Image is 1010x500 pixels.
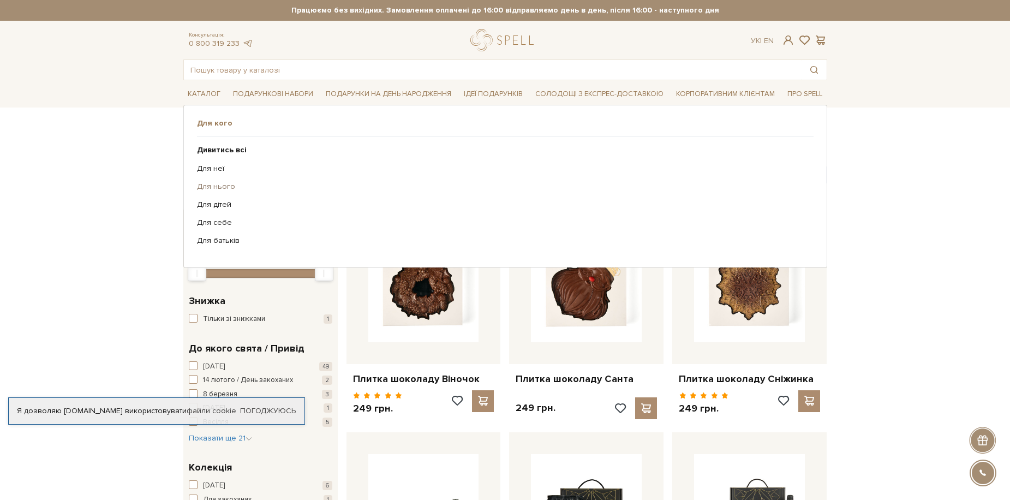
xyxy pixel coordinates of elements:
span: 49 [319,362,332,371]
span: Тільки зі знижками [203,314,265,325]
span: Знижка [189,294,225,308]
b: Дивитись всі [197,145,247,154]
button: Тільки зі знижками 1 [189,314,332,325]
span: 8 березня [203,389,237,400]
a: Плитка шоколаду Санта [516,373,657,385]
a: файли cookie [187,406,236,415]
div: Max [315,266,333,281]
span: [DATE] [203,361,225,372]
a: Подарунки на День народження [321,86,456,103]
span: Колекція [189,460,232,475]
a: Плитка шоколаду Сніжинка [679,373,820,385]
input: Пошук товару у каталозі [184,60,802,80]
span: 1 [324,314,332,324]
a: Для дітей [197,200,805,210]
strong: Працюємо без вихідних. Замовлення оплачені до 16:00 відправляємо день в день, після 16:00 - насту... [183,5,827,15]
div: Каталог [183,105,827,267]
span: До якого свята / Привід [189,341,304,356]
a: 0 800 319 233 [189,39,240,48]
span: 6 [322,481,332,490]
button: [DATE] 49 [189,361,332,372]
div: Я дозволяю [DOMAIN_NAME] використовувати [9,406,304,416]
span: Показати ще 21 [189,433,252,443]
p: 249 грн. [516,402,555,414]
a: Солодощі з експрес-доставкою [531,85,668,103]
span: 5 [322,418,332,427]
a: Про Spell [783,86,827,103]
a: Для неї [197,164,805,174]
a: telegram [242,39,253,48]
a: Корпоративним клієнтам [672,86,779,103]
a: Плитка шоколаду Віночок [353,373,494,385]
button: [DATE] 6 [189,480,332,491]
a: logo [470,29,539,51]
p: 249 грн. [679,402,728,415]
a: Для батьків [197,236,805,246]
span: [DATE] [203,480,225,491]
button: Пошук товару у каталозі [802,60,827,80]
span: 1 [324,403,332,413]
button: 8 березня 3 [189,389,332,400]
span: Консультація: [189,32,253,39]
a: Дивитись всі [197,145,805,155]
a: Для нього [197,182,805,192]
span: Для кого [197,118,814,128]
a: Ідеї подарунків [459,86,527,103]
span: 14 лютого / День закоханих [203,375,293,386]
span: 3 [322,390,332,399]
a: Для себе [197,218,805,228]
button: Показати ще 21 [189,433,252,444]
a: Погоджуюсь [240,406,296,416]
span: 2 [322,376,332,385]
div: Min [188,266,206,281]
a: En [764,36,774,45]
button: 14 лютого / День закоханих 2 [189,375,332,386]
p: 249 грн. [353,402,403,415]
div: Ук [751,36,774,46]
a: Подарункові набори [229,86,318,103]
span: | [760,36,762,45]
a: Каталог [183,86,225,103]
